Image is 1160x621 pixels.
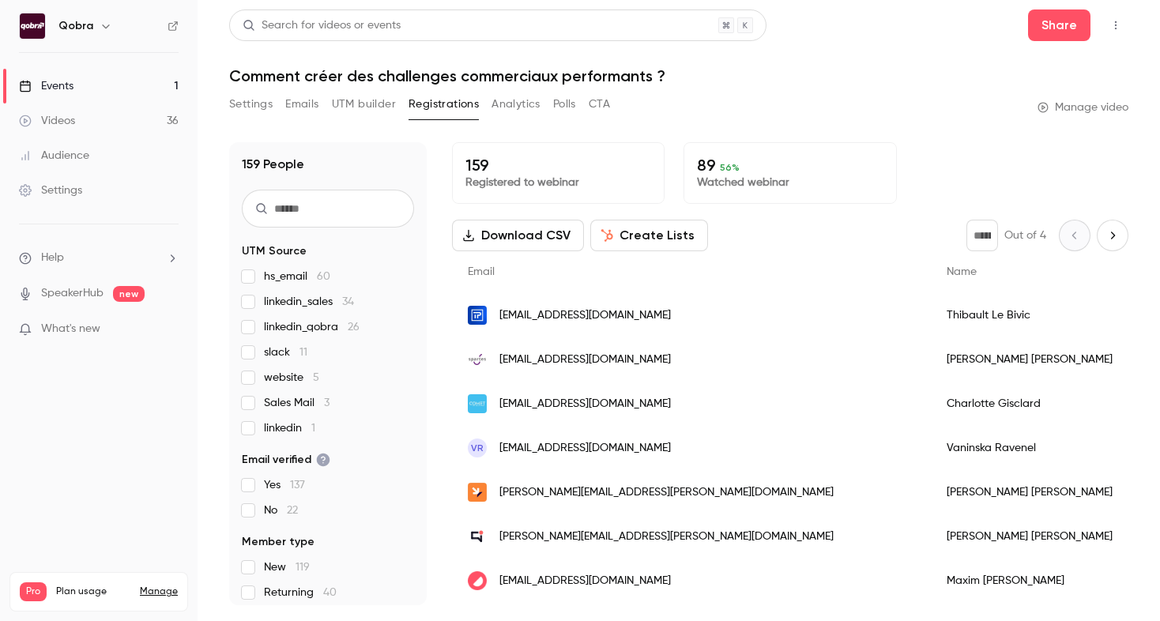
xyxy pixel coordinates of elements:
[465,156,651,175] p: 159
[1038,100,1128,115] a: Manage video
[58,18,93,34] h6: Qobra
[296,562,310,573] span: 119
[299,347,307,358] span: 11
[242,534,314,550] span: Member type
[264,477,305,493] span: Yes
[264,269,330,284] span: hs_email
[323,587,337,598] span: 40
[242,452,330,468] span: Email verified
[452,220,584,251] button: Download CSV
[243,17,401,34] div: Search for videos or events
[589,92,610,117] button: CTA
[113,286,145,302] span: new
[499,440,671,457] span: [EMAIL_ADDRESS][DOMAIN_NAME]
[499,529,834,545] span: [PERSON_NAME][EMAIL_ADDRESS][PERSON_NAME][DOMAIN_NAME]
[285,92,318,117] button: Emails
[20,582,47,601] span: Pro
[499,307,671,324] span: [EMAIL_ADDRESS][DOMAIN_NAME]
[468,483,487,502] img: sami.eco
[342,296,354,307] span: 34
[41,250,64,266] span: Help
[468,571,487,590] img: getcontrast.io
[20,13,45,39] img: Qobra
[697,175,883,190] p: Watched webinar
[720,162,740,173] span: 56 %
[491,92,540,117] button: Analytics
[311,423,315,434] span: 1
[553,92,576,117] button: Polls
[242,243,307,259] span: UTM Source
[160,322,179,337] iframe: Noticeable Trigger
[348,322,360,333] span: 26
[499,352,671,368] span: [EMAIL_ADDRESS][DOMAIN_NAME]
[19,250,179,266] li: help-dropdown-opener
[1028,9,1090,41] button: Share
[332,92,396,117] button: UTM builder
[19,148,89,164] div: Audience
[264,344,307,360] span: slack
[409,92,479,117] button: Registrations
[41,285,104,302] a: SpeakerHub
[264,395,330,411] span: Sales Mail
[317,271,330,282] span: 60
[264,319,360,335] span: linkedin_qobra
[468,266,495,277] span: Email
[590,220,708,251] button: Create Lists
[19,183,82,198] div: Settings
[468,527,487,546] img: talkspirit.com
[468,306,487,325] img: trustpair.com
[19,78,73,94] div: Events
[1004,228,1046,243] p: Out of 4
[56,585,130,598] span: Plan usage
[697,156,883,175] p: 89
[290,480,305,491] span: 137
[499,396,671,412] span: [EMAIL_ADDRESS][DOMAIN_NAME]
[468,394,487,413] img: comet.team
[947,266,977,277] span: Name
[468,350,487,369] img: spartes.fr
[19,113,75,129] div: Videos
[324,397,330,408] span: 3
[499,484,834,501] span: [PERSON_NAME][EMAIL_ADDRESS][PERSON_NAME][DOMAIN_NAME]
[229,66,1128,85] h1: Comment créer des challenges commerciaux performants ?
[264,559,310,575] span: New
[264,420,315,436] span: linkedin
[41,321,100,337] span: What's new
[264,294,354,310] span: linkedin_sales
[471,441,484,455] span: VR
[287,505,298,516] span: 22
[1097,220,1128,251] button: Next page
[229,92,273,117] button: Settings
[140,585,178,598] a: Manage
[242,155,304,174] h1: 159 People
[264,585,337,600] span: Returning
[313,372,319,383] span: 5
[465,175,651,190] p: Registered to webinar
[499,573,671,589] span: [EMAIL_ADDRESS][DOMAIN_NAME]
[264,502,298,518] span: No
[264,370,319,386] span: website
